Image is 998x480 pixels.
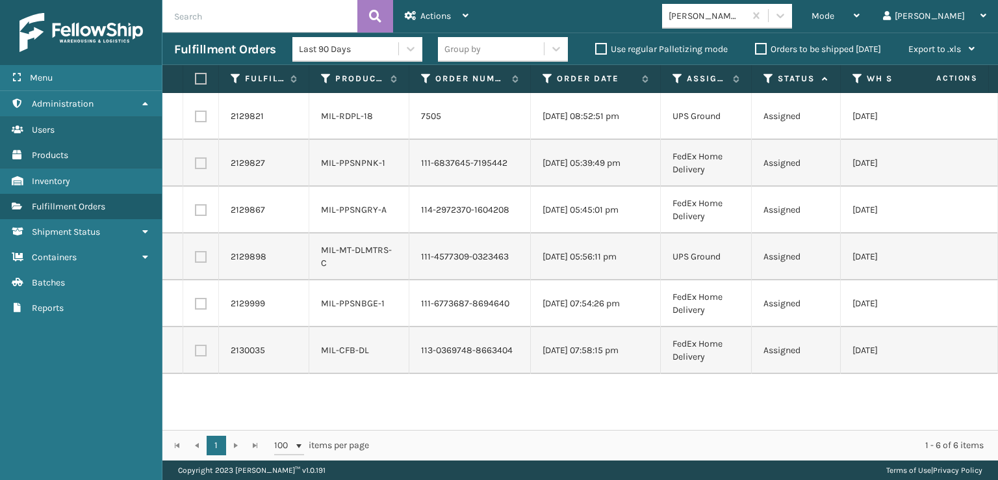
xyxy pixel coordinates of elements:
[231,344,265,357] a: 2130035
[886,460,982,480] div: |
[174,42,275,57] h3: Fulfillment Orders
[32,277,65,288] span: Batches
[409,280,531,327] td: 111-6773687-8694640
[661,280,752,327] td: FedEx Home Delivery
[231,297,265,310] a: 2129999
[32,252,77,263] span: Containers
[30,72,53,83] span: Menu
[895,68,986,89] span: Actions
[933,466,982,475] a: Privacy Policy
[231,250,266,263] a: 2129898
[32,98,94,109] span: Administration
[321,157,385,168] a: MIL-PPSNPNK-1
[32,226,100,237] span: Shipment Status
[752,280,841,327] td: Assigned
[752,140,841,187] td: Assigned
[752,327,841,374] td: Assigned
[661,233,752,280] td: UPS Ground
[661,327,752,374] td: FedEx Home Delivery
[231,157,265,170] a: 2129827
[595,44,728,55] label: Use regular Palletizing mode
[32,150,68,161] span: Products
[669,9,746,23] div: [PERSON_NAME] Brands
[32,176,70,187] span: Inventory
[409,93,531,140] td: 7505
[531,280,661,327] td: [DATE] 07:54:26 pm
[231,204,265,217] a: 2129867
[321,111,373,122] a: MIL-RDPL-18
[409,187,531,233] td: 114-2972370-1604208
[661,187,752,233] td: FedEx Home Delivery
[409,140,531,187] td: 111-6837645-7195442
[321,298,385,309] a: MIL-PPSNBGE-1
[687,73,726,85] label: Assigned Carrier Service
[321,245,392,269] a: MIL-MT-DLMTRS-C
[841,140,971,187] td: [DATE]
[778,73,815,85] label: Status
[812,10,834,21] span: Mode
[274,436,369,455] span: items per page
[274,439,294,452] span: 100
[335,73,384,85] label: Product SKU
[531,140,661,187] td: [DATE] 05:39:49 pm
[867,73,945,85] label: WH Ship By Date
[531,327,661,374] td: [DATE] 07:58:15 pm
[245,73,284,85] label: Fulfillment Order Id
[32,201,105,212] span: Fulfillment Orders
[557,73,635,85] label: Order Date
[420,10,451,21] span: Actions
[32,302,64,313] span: Reports
[752,187,841,233] td: Assigned
[444,42,481,56] div: Group by
[841,327,971,374] td: [DATE]
[321,345,369,356] a: MIL-CFB-DL
[387,439,984,452] div: 1 - 6 of 6 items
[531,233,661,280] td: [DATE] 05:56:11 pm
[908,44,961,55] span: Export to .xls
[841,187,971,233] td: [DATE]
[178,460,326,480] p: Copyright 2023 [PERSON_NAME]™ v 1.0.191
[886,466,931,475] a: Terms of Use
[32,124,55,135] span: Users
[752,233,841,280] td: Assigned
[299,42,400,56] div: Last 90 Days
[207,436,226,455] a: 1
[661,140,752,187] td: FedEx Home Delivery
[531,187,661,233] td: [DATE] 05:45:01 pm
[19,13,143,52] img: logo
[841,93,971,140] td: [DATE]
[531,93,661,140] td: [DATE] 08:52:51 pm
[752,93,841,140] td: Assigned
[841,280,971,327] td: [DATE]
[435,73,505,85] label: Order Number
[231,110,264,123] a: 2129821
[755,44,881,55] label: Orders to be shipped [DATE]
[661,93,752,140] td: UPS Ground
[841,233,971,280] td: [DATE]
[321,204,387,215] a: MIL-PPSNGRY-A
[409,327,531,374] td: 113-0369748-8663404
[409,233,531,280] td: 111-4577309-0323463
